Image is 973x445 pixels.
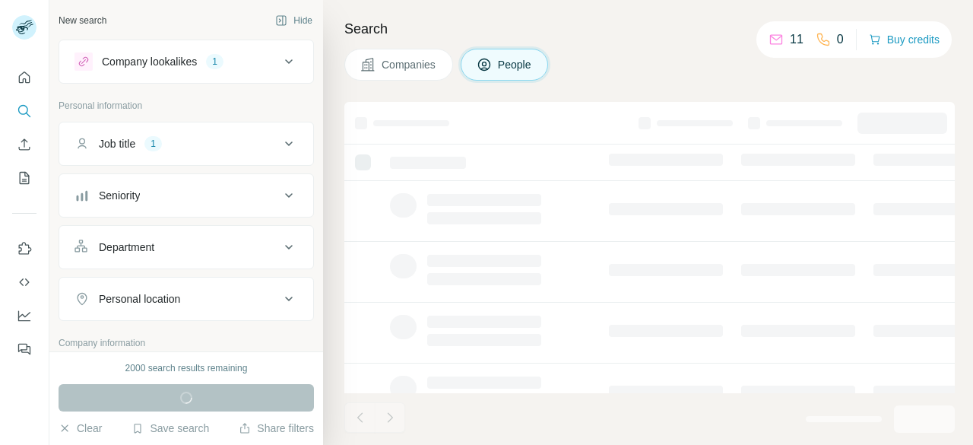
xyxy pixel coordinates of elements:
span: People [498,57,533,72]
span: Companies [382,57,437,72]
button: Clear [59,421,102,436]
p: 11 [790,30,803,49]
div: 1 [206,55,223,68]
button: Feedback [12,335,36,363]
div: Company lookalikes [102,54,197,69]
div: Department [99,240,154,255]
button: Use Surfe on LinkedIn [12,235,36,262]
button: Department [59,229,313,265]
button: Personal location [59,281,313,317]
h4: Search [344,18,955,40]
button: Search [12,97,36,125]
button: Buy credits [869,29,940,50]
p: Personal information [59,99,314,113]
button: Dashboard [12,302,36,329]
button: Hide [265,9,323,32]
button: Quick start [12,64,36,91]
div: Job title [99,136,135,151]
div: Personal location [99,291,180,307]
button: Job title1 [59,126,313,162]
div: 2000 search results remaining [125,361,248,375]
button: Share filters [239,421,314,436]
button: Use Surfe API [12,269,36,296]
button: My lists [12,164,36,192]
div: New search [59,14,106,27]
p: Company information [59,336,314,350]
p: 0 [837,30,844,49]
div: 1 [144,137,162,151]
button: Enrich CSV [12,131,36,158]
div: Seniority [99,188,140,203]
button: Save search [132,421,209,436]
button: Company lookalikes1 [59,43,313,80]
button: Seniority [59,177,313,214]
